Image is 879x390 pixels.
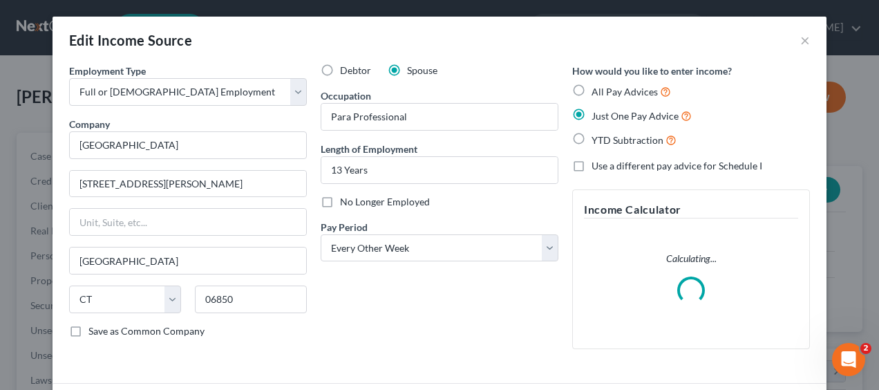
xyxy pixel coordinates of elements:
[69,65,146,77] span: Employment Type
[592,110,679,122] span: Just One Pay Advice
[70,248,306,274] input: Enter city...
[321,142,417,156] label: Length of Employment
[592,134,663,146] span: YTD Subtraction
[340,64,371,76] span: Debtor
[340,196,430,207] span: No Longer Employed
[195,286,307,313] input: Enter zip...
[321,221,368,233] span: Pay Period
[860,343,871,354] span: 2
[70,171,306,197] input: Enter address...
[584,252,798,266] p: Calculating...
[321,89,371,103] label: Occupation
[832,343,865,376] iframe: Intercom live chat
[321,157,558,183] input: ex: 2 years
[572,64,732,78] label: How would you like to enter income?
[584,201,798,219] h5: Income Calculator
[70,209,306,235] input: Unit, Suite, etc...
[407,64,437,76] span: Spouse
[69,118,110,130] span: Company
[592,160,762,171] span: Use a different pay advice for Schedule I
[592,86,658,98] span: All Pay Advices
[321,104,558,130] input: --
[69,30,192,50] div: Edit Income Source
[800,32,810,48] button: ×
[69,131,307,159] input: Search company by name...
[88,325,205,337] span: Save as Common Company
